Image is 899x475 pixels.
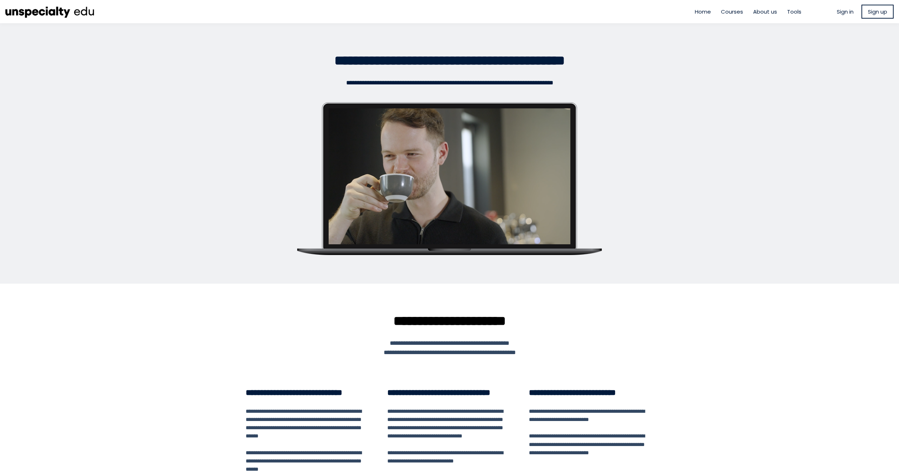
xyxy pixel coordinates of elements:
[861,5,894,19] a: Sign up
[753,8,777,16] a: About us
[695,8,711,16] a: Home
[787,8,801,16] a: Tools
[5,4,95,20] img: ec8cb47d53a36d742fcbd71bcb90b6e6.png
[868,8,887,16] span: Sign up
[837,8,854,16] a: Sign in
[721,8,743,16] a: Courses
